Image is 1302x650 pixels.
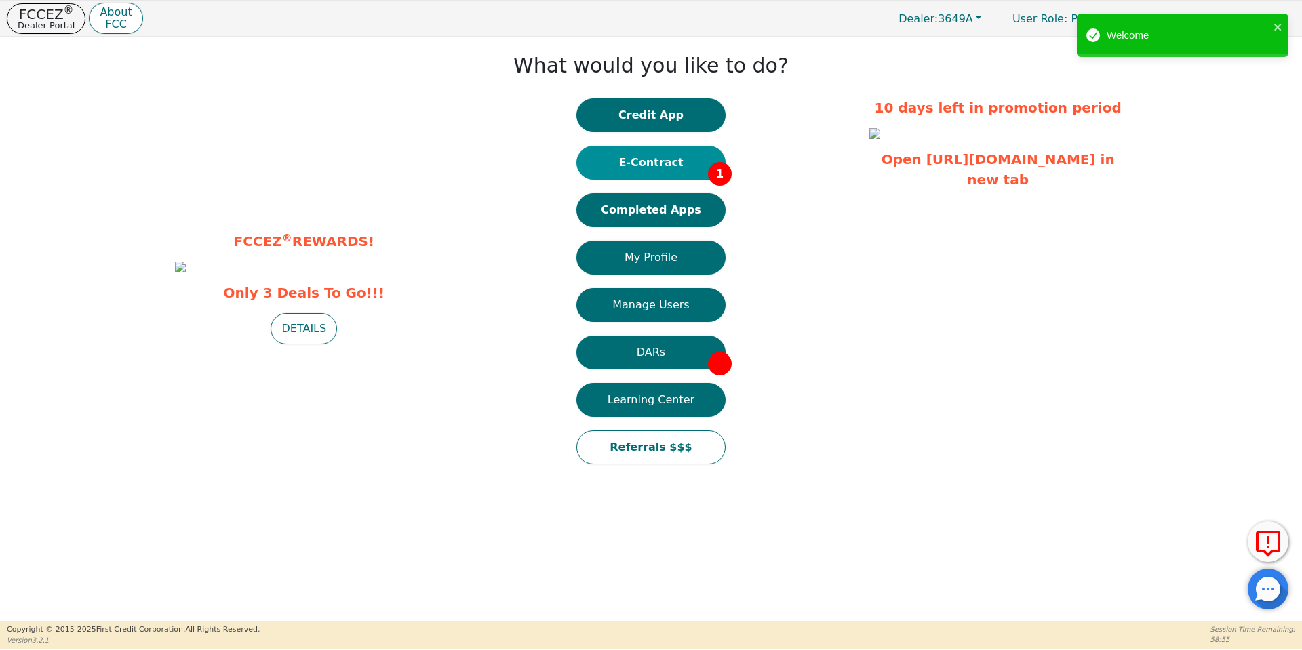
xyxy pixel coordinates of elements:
button: Learning Center [576,383,726,417]
sup: ® [64,4,74,16]
button: 3649A:[PERSON_NAME] [1130,8,1295,29]
p: Version 3.2.1 [7,635,260,645]
a: Open [URL][DOMAIN_NAME] in new tab [882,151,1115,188]
button: Manage Users [576,288,726,322]
sup: ® [282,232,292,244]
p: FCCEZ REWARDS! [175,231,433,251]
button: Dealer:3649A [884,8,995,29]
a: User Role: Primary [999,5,1126,32]
span: User Role : [1012,12,1067,25]
h1: What would you like to do? [513,54,789,78]
button: DETAILS [271,313,337,344]
span: 3649A [899,12,973,25]
p: Dealer Portal [18,21,75,30]
p: About [100,7,132,18]
button: close [1274,19,1283,35]
button: Report Error to FCC [1248,521,1288,562]
p: FCCEZ [18,7,75,21]
button: AboutFCC [89,3,142,35]
button: FCCEZ®Dealer Portal [7,3,85,34]
p: FCC [100,19,132,30]
img: 310bff17-82a0-4eb1-8965-a68782d943b2 [869,128,880,139]
button: DARs [576,336,726,369]
span: Dealer: [899,12,938,25]
p: Session Time Remaining: [1210,624,1295,634]
button: My Profile [576,241,726,275]
p: Primary [999,5,1126,32]
button: E-Contract1 [576,146,726,180]
button: Completed Apps [576,193,726,227]
button: Referrals $$$ [576,430,726,464]
p: 10 days left in promotion period [869,98,1127,118]
span: All Rights Reserved. [185,625,260,634]
p: Copyright © 2015- 2025 First Credit Corporation. [7,624,260,636]
span: 1 [708,162,732,186]
img: db9ad54e-7b00-4f4d-9889-f6f9ea5b2705 [175,262,186,272]
button: Credit App [576,98,726,132]
span: Only 3 Deals To Go!!! [175,283,433,303]
div: Welcome [1107,28,1269,43]
p: 58:55 [1210,634,1295,645]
